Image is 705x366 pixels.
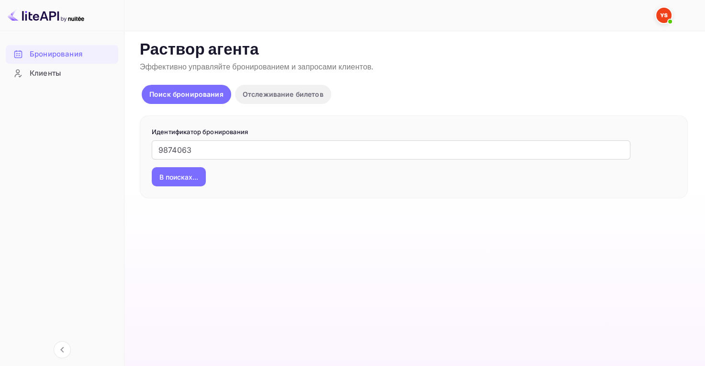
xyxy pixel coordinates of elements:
[152,140,630,160] input: Введите идентификатор бронирования (например, 63782194)
[140,62,373,72] ya-tr-span: Эффективно управляйте бронированием и запросами клиентов.
[30,49,82,60] ya-tr-span: Бронирования
[6,64,118,82] a: Клиенты
[149,90,224,98] ya-tr-span: Поиск бронирования
[152,128,248,136] ya-tr-span: Идентификатор бронирования
[6,64,118,83] div: Клиенты
[6,45,118,63] a: Бронирования
[656,8,671,23] img: Служба Поддержки Яндекса
[152,167,206,186] button: В поисках...
[140,40,259,60] ya-tr-span: Раствор агента
[8,8,84,23] img: Логотип LiteAPI
[54,341,71,358] button: Свернуть навигацию
[30,68,61,79] ya-tr-span: Клиенты
[159,172,198,182] ya-tr-span: В поисках...
[243,90,324,98] ya-tr-span: Отслеживание билетов
[6,45,118,64] div: Бронирования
